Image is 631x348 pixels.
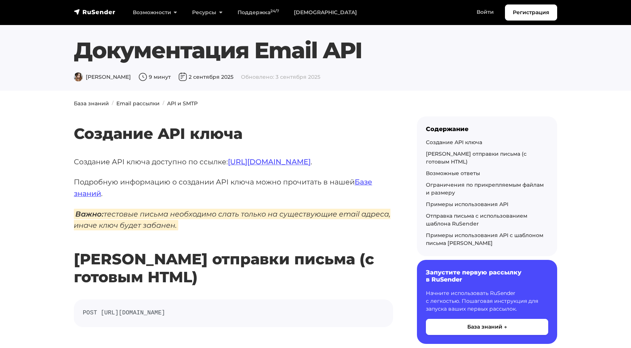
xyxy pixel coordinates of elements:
[426,125,548,133] div: Содержание
[426,201,508,208] a: Примеры использования API
[228,157,311,166] a: [URL][DOMAIN_NAME]
[74,156,393,168] p: Создание API ключа доступно по ссылке: .
[74,228,393,286] h2: [PERSON_NAME] отправки письма (с готовым HTML)
[75,209,104,218] strong: Важно:
[74,100,109,107] a: База знаний
[426,319,548,335] button: База знаний →
[426,212,527,227] a: Отправка письма с использованием шаблона RuSender
[74,8,116,16] img: RuSender
[74,103,393,143] h2: Создание API ключа
[505,4,557,21] a: Регистрация
[74,37,557,64] h1: Документация Email API
[138,74,171,80] span: 9 минут
[426,289,548,313] p: Начните использовать RuSender с легкостью. Пошаговая инструкция для запуска ваших первых рассылок.
[185,5,230,20] a: Ресурсы
[426,232,543,246] a: Примеры использования API с шаблоном письма [PERSON_NAME]
[74,74,131,80] span: [PERSON_NAME]
[74,176,393,199] p: Подробную информацию о создании API ключа можно прочитать в нашей .
[138,72,147,81] img: Время чтения
[426,150,527,165] a: [PERSON_NAME] отправки письма (с готовым HTML)
[74,177,372,198] a: Базе знаний
[125,5,185,20] a: Возможности
[426,170,480,177] a: Возможные ответы
[69,100,562,108] nav: breadcrumb
[178,74,233,80] span: 2 сентября 2025
[469,4,501,20] a: Войти
[83,308,384,318] code: POST [URL][DOMAIN_NAME]
[417,260,557,344] a: Запустите первую рассылку в RuSender Начните использовать RuSender с легкостью. Пошаговая инструк...
[426,269,548,283] h6: Запустите первую рассылку в RuSender
[167,100,198,107] a: API и SMTP
[178,72,187,81] img: Дата публикации
[426,181,544,196] a: Ограничения по прикрепляемым файлам и размеру
[74,209,390,231] em: тестовые письма необходимо слать только на существующие email адреса, иначе ключ будет забанен.
[426,139,482,146] a: Создание API ключа
[286,5,364,20] a: [DEMOGRAPHIC_DATA]
[116,100,160,107] a: Email рассылки
[230,5,286,20] a: Поддержка24/7
[241,74,320,80] span: Обновлено: 3 сентября 2025
[270,9,279,13] sup: 24/7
